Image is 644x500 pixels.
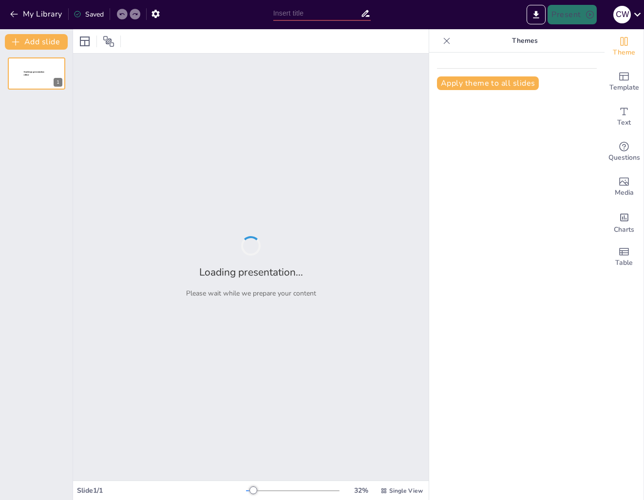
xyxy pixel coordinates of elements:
span: Single View [389,487,423,495]
div: Layout [77,34,93,49]
span: Table [615,258,633,268]
span: Theme [613,47,635,58]
button: Export to PowerPoint [527,5,546,24]
button: C W [613,5,631,24]
button: Present [548,5,596,24]
div: Change the overall theme [605,29,644,64]
div: Add charts and graphs [605,204,644,240]
span: Charts [614,224,634,235]
span: Template [609,82,639,93]
button: Add slide [5,34,68,50]
span: Text [617,117,631,128]
p: Please wait while we prepare your content [186,289,316,298]
span: Sendsteps presentation editor [24,71,44,76]
div: Get real-time input from your audience [605,134,644,169]
div: 1 [8,57,65,90]
div: Slide 1 / 1 [77,486,246,495]
div: Saved [74,10,104,19]
div: Add images, graphics, shapes or video [605,169,644,204]
div: Add a table [605,240,644,275]
div: 32 % [349,486,373,495]
div: C W [613,6,631,23]
span: Media [615,187,634,198]
span: Questions [608,152,640,163]
button: My Library [7,6,66,22]
div: Add text boxes [605,99,644,134]
div: Add ready made slides [605,64,644,99]
div: 1 [54,78,62,87]
h2: Loading presentation... [199,265,303,279]
input: Insert title [273,6,360,20]
p: Themes [455,29,595,53]
button: Apply theme to all slides [437,76,539,90]
span: Position [103,36,114,47]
